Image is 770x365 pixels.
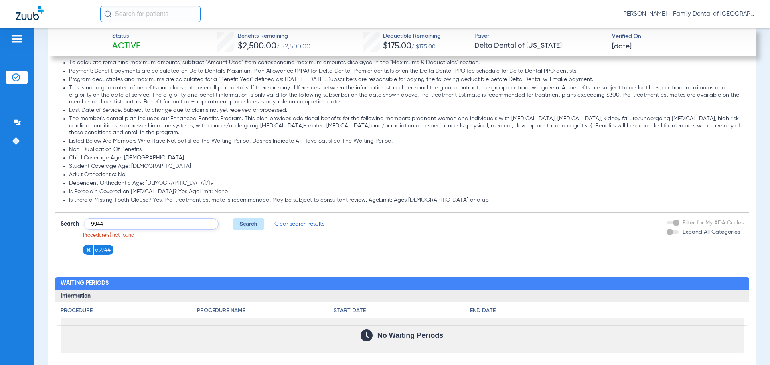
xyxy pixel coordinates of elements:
[233,218,264,230] button: Search
[470,307,743,318] app-breakdown-title: End Date
[377,331,443,339] span: No Waiting Periods
[383,32,441,40] span: Deductible Remaining
[104,10,111,18] img: Search Icon
[197,307,334,315] h4: Procedure Name
[361,329,373,341] img: Calendar
[238,32,310,40] span: Benefits Remaining
[69,107,744,114] li: Last Date of Service. Subject to change due to claims not yet received or processed.
[10,34,23,44] img: hamburger-icon
[69,115,744,137] li: The member's dental plan includes our Enhanced Benefits Program. This plan provides additional be...
[100,6,201,22] input: Search for patients
[69,188,744,196] li: Is Porcelain Covered on [MEDICAL_DATA]? Yes AgeLimit: None
[84,218,219,230] input: Search by ADA code or keyword…
[334,307,470,318] app-breakdown-title: Start Date
[474,32,605,40] span: Payer
[69,163,744,170] li: Student Coverage Age: [DEMOGRAPHIC_DATA]
[683,229,740,235] span: Expand All Categories
[69,85,744,106] li: This is not a guarantee of benefits and does not cover all plan details. If there are any differe...
[61,220,79,228] span: Search
[69,59,744,67] li: To calculate remaining maximum amounts, subtract "Amount Used" from corresponding maximum amounts...
[238,42,276,50] span: $2,500.00
[69,171,744,179] li: Adult Orthodontic: No
[197,307,334,318] app-breakdown-title: Procedure Name
[61,307,197,315] h4: Procedure
[112,41,140,52] span: Active
[612,42,632,52] span: [DATE]
[69,146,744,153] li: Non-Duplication Of Benefits
[86,247,91,253] img: x.svg
[55,290,749,302] h3: Information
[55,277,749,290] h2: Waiting Periods
[95,246,111,254] span: d9944
[83,232,324,240] p: Procedure(s) not found
[69,138,744,145] li: Listed Below Are Members Who Have Not Satisfied the Waiting Period. Dashes Indicate All Have Sati...
[69,180,744,187] li: Dependent Orthodontic Age: [DEMOGRAPHIC_DATA]/19
[69,197,744,204] li: Is there a Missing Tooth Clause? Yes. Pre-treatment estimate is recommended. May be subject to co...
[274,220,324,228] span: Clear search results
[276,44,310,50] span: / $2,500.00
[383,42,411,50] span: $175.00
[69,68,744,75] li: Payment: Benefit payments are calculated on Delta Dental's Maximum Plan Allowance (MPA) for Delta...
[16,6,44,20] img: Zuub Logo
[334,307,470,315] h4: Start Date
[470,307,743,315] h4: End Date
[69,155,744,162] li: Child Coverage Age: [DEMOGRAPHIC_DATA]
[474,41,605,51] span: Delta Dental of [US_STATE]
[69,76,744,83] li: Program deductibles and maximums are calculated for a "Benefit Year" defined as: [DATE] - [DATE]....
[112,32,140,40] span: Status
[612,32,743,41] span: Verified On
[681,219,744,227] label: Filter for My ADA Codes
[411,44,436,50] span: / $175.00
[61,307,197,318] app-breakdown-title: Procedure
[622,10,754,18] span: [PERSON_NAME] - Family Dental of [GEOGRAPHIC_DATA]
